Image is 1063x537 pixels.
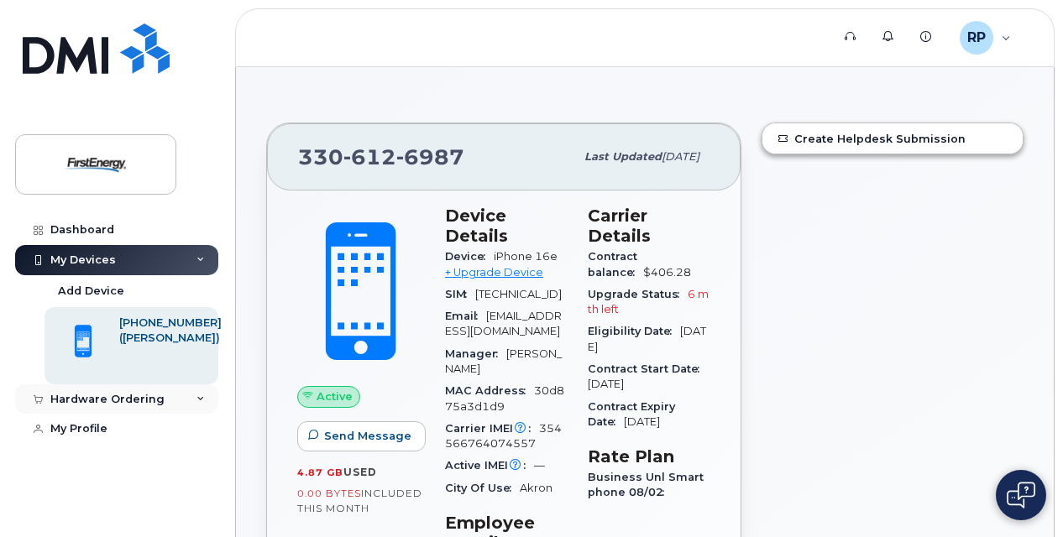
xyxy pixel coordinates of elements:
[1007,482,1035,508] img: Open chat
[445,459,534,472] span: Active IMEI
[584,150,662,163] span: Last updated
[588,471,704,498] span: Business Unl Smartphone 08/02
[297,487,361,499] span: 0.00 Bytes
[343,144,396,169] span: 612
[343,466,377,478] span: used
[534,459,545,472] span: —
[324,428,411,444] span: Send Message
[445,250,494,263] span: Device
[445,384,564,412] span: 30d875a3d1d9
[588,206,710,246] h3: Carrier Details
[445,266,543,279] a: + Upgrade Device
[588,362,708,375] span: Contract Start Date
[588,325,706,352] span: [DATE]
[588,250,643,278] span: Contract balance
[297,421,426,451] button: Send Message
[662,150,699,163] span: [DATE]
[317,388,353,404] span: Active
[624,415,660,428] span: [DATE]
[588,400,675,428] span: Contract Expiry Date
[396,144,464,169] span: 6987
[445,206,568,246] h3: Device Details
[445,347,562,375] span: [PERSON_NAME]
[445,347,506,360] span: Manager
[445,310,486,322] span: Email
[588,325,680,337] span: Eligibility Date
[445,288,475,300] span: SIM
[588,446,710,467] h3: Rate Plan
[520,482,552,494] span: Akron
[298,144,464,169] span: 330
[494,250,558,263] span: iPhone 16e
[445,310,562,337] span: [EMAIL_ADDRESS][DOMAIN_NAME]
[588,378,624,390] span: [DATE]
[475,288,562,300] span: [TECHNICAL_ID]
[445,422,539,435] span: Carrier IMEI
[762,123,1023,154] a: Create Helpdesk Submission
[445,482,520,494] span: City Of Use
[445,384,534,397] span: MAC Address
[588,288,688,300] span: Upgrade Status
[297,467,343,478] span: 4.87 GB
[643,266,691,279] span: $406.28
